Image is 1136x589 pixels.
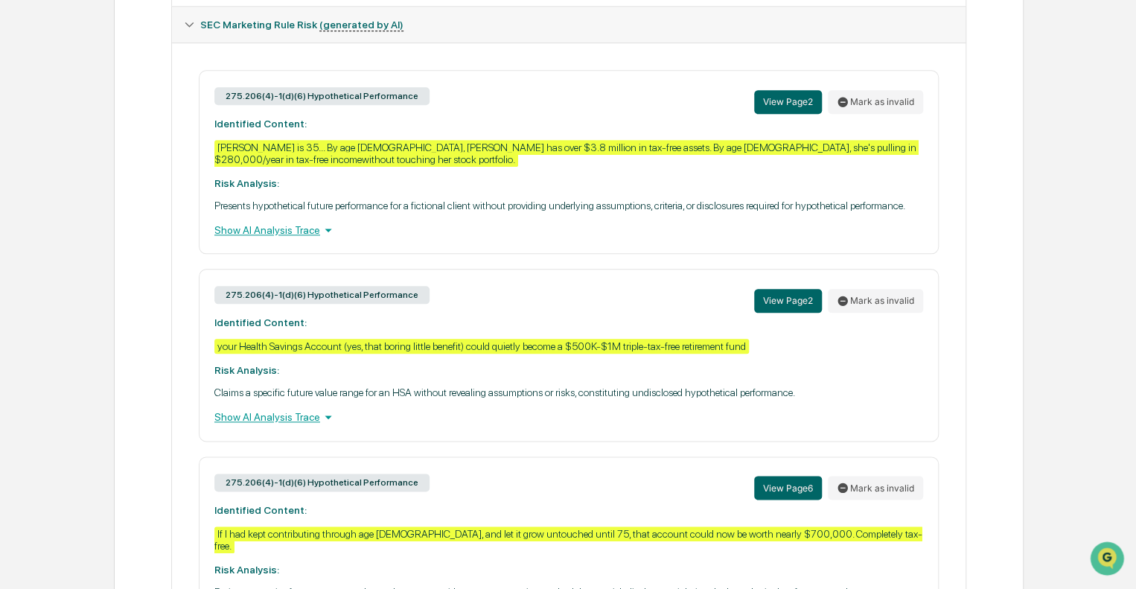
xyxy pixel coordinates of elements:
[214,504,307,516] strong: Identified Content:
[828,476,923,500] button: Mark as invalid
[148,252,180,264] span: Pylon
[214,177,279,189] strong: Risk Analysis:
[39,68,246,83] input: Clear
[214,140,919,167] div: [PERSON_NAME] is 35... By age [DEMOGRAPHIC_DATA], [PERSON_NAME] has over $3.8 million in tax-free...
[9,210,100,237] a: 🔎Data Lookup
[172,7,966,42] div: SEC Marketing Rule Risk (generated by AI)
[15,114,42,141] img: 1746055101610-c473b297-6a78-478c-a979-82029cc54cd1
[214,409,923,425] div: Show AI Analysis Trace
[754,476,822,500] button: View Page6
[214,564,279,576] strong: Risk Analysis:
[15,217,27,229] div: 🔎
[214,200,923,211] p: Presents hypothetical future performance for a fictional client without providing underlying assu...
[30,188,96,203] span: Preclearance
[9,182,102,208] a: 🖐️Preclearance
[214,222,923,238] div: Show AI Analysis Trace
[30,216,94,231] span: Data Lookup
[214,87,430,105] div: 275.206(4)-1(d)(6) Hypothetical Performance
[1088,540,1129,580] iframe: Open customer support
[200,19,403,31] span: SEC Marketing Rule Risk
[253,118,271,136] button: Start new chat
[754,289,822,313] button: View Page2
[214,526,922,553] div: If I had kept contributing through age [DEMOGRAPHIC_DATA], and let it grow untouched until 75, th...
[51,114,244,129] div: Start new chat
[319,19,403,31] u: (generated by AI)
[123,188,185,203] span: Attestations
[108,189,120,201] div: 🗄️
[214,364,279,376] strong: Risk Analysis:
[214,474,430,491] div: 275.206(4)-1(d)(6) Hypothetical Performance
[15,189,27,201] div: 🖐️
[51,129,188,141] div: We're available if you need us!
[214,339,749,354] div: your Health Savings Account (yes, that boring little benefit) could quietly become a $500K-$1M tr...
[828,289,923,313] button: Mark as invalid
[214,286,430,304] div: 275.206(4)-1(d)(6) Hypothetical Performance
[214,386,923,398] p: Claims a specific future value range for an HSA without revealing assumptions or risks, constitut...
[754,90,822,114] button: View Page2
[15,31,271,55] p: How can we help?
[214,316,307,328] strong: Identified Content:
[214,118,307,130] strong: Identified Content:
[102,182,191,208] a: 🗄️Attestations
[828,90,923,114] button: Mark as invalid
[105,252,180,264] a: Powered byPylon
